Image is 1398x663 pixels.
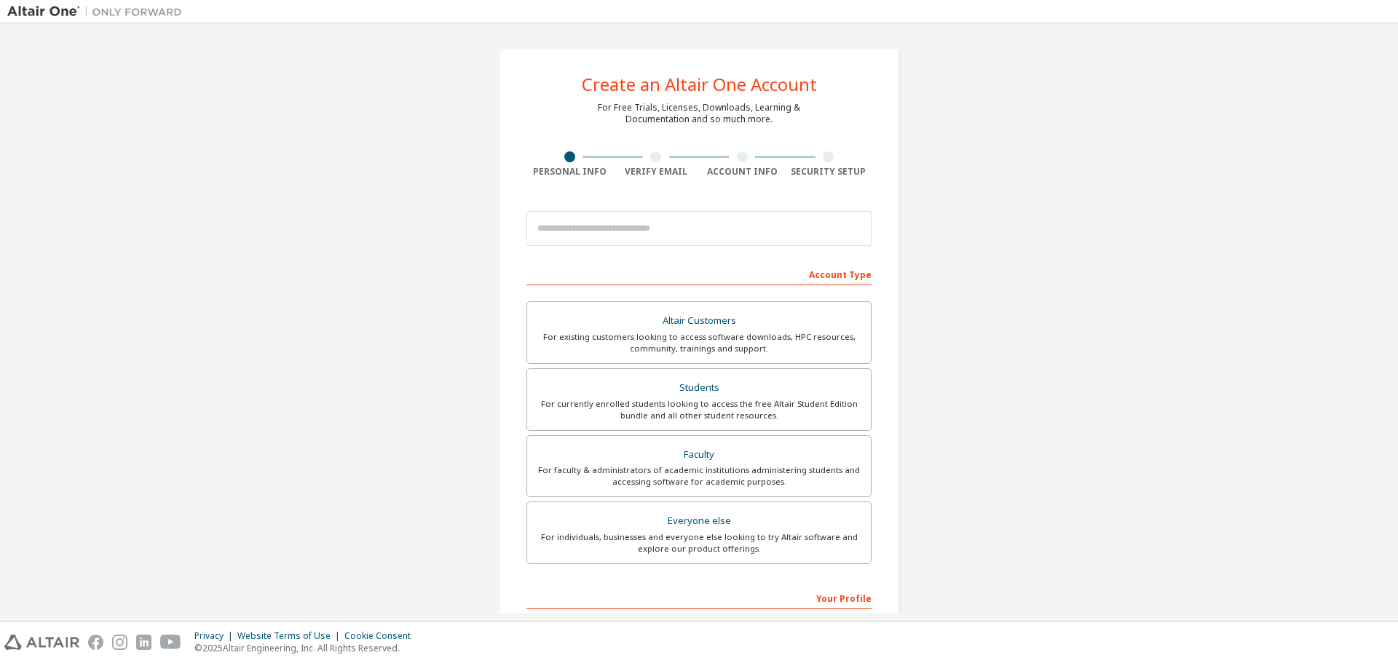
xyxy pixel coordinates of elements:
div: For Free Trials, Licenses, Downloads, Learning & Documentation and so much more. [598,102,800,125]
div: For existing customers looking to access software downloads, HPC resources, community, trainings ... [536,331,862,354]
div: Create an Altair One Account [582,76,817,93]
div: Cookie Consent [344,630,419,642]
img: facebook.svg [88,635,103,650]
div: Personal Info [526,166,613,178]
div: Everyone else [536,511,862,531]
div: For faculty & administrators of academic institutions administering students and accessing softwa... [536,464,862,488]
img: instagram.svg [112,635,127,650]
img: Altair One [7,4,189,19]
img: altair_logo.svg [4,635,79,650]
div: Your Profile [526,586,872,609]
div: For currently enrolled students looking to access the free Altair Student Edition bundle and all ... [536,398,862,421]
div: Students [536,378,862,398]
div: Website Terms of Use [237,630,344,642]
p: © 2025 Altair Engineering, Inc. All Rights Reserved. [194,642,419,654]
div: Account Info [699,166,786,178]
div: Security Setup [786,166,872,178]
div: Faculty [536,445,862,465]
img: youtube.svg [160,635,181,650]
div: Account Type [526,262,872,285]
div: Altair Customers [536,311,862,331]
img: linkedin.svg [136,635,151,650]
div: Verify Email [613,166,700,178]
div: Privacy [194,630,237,642]
div: For individuals, businesses and everyone else looking to try Altair software and explore our prod... [536,531,862,555]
